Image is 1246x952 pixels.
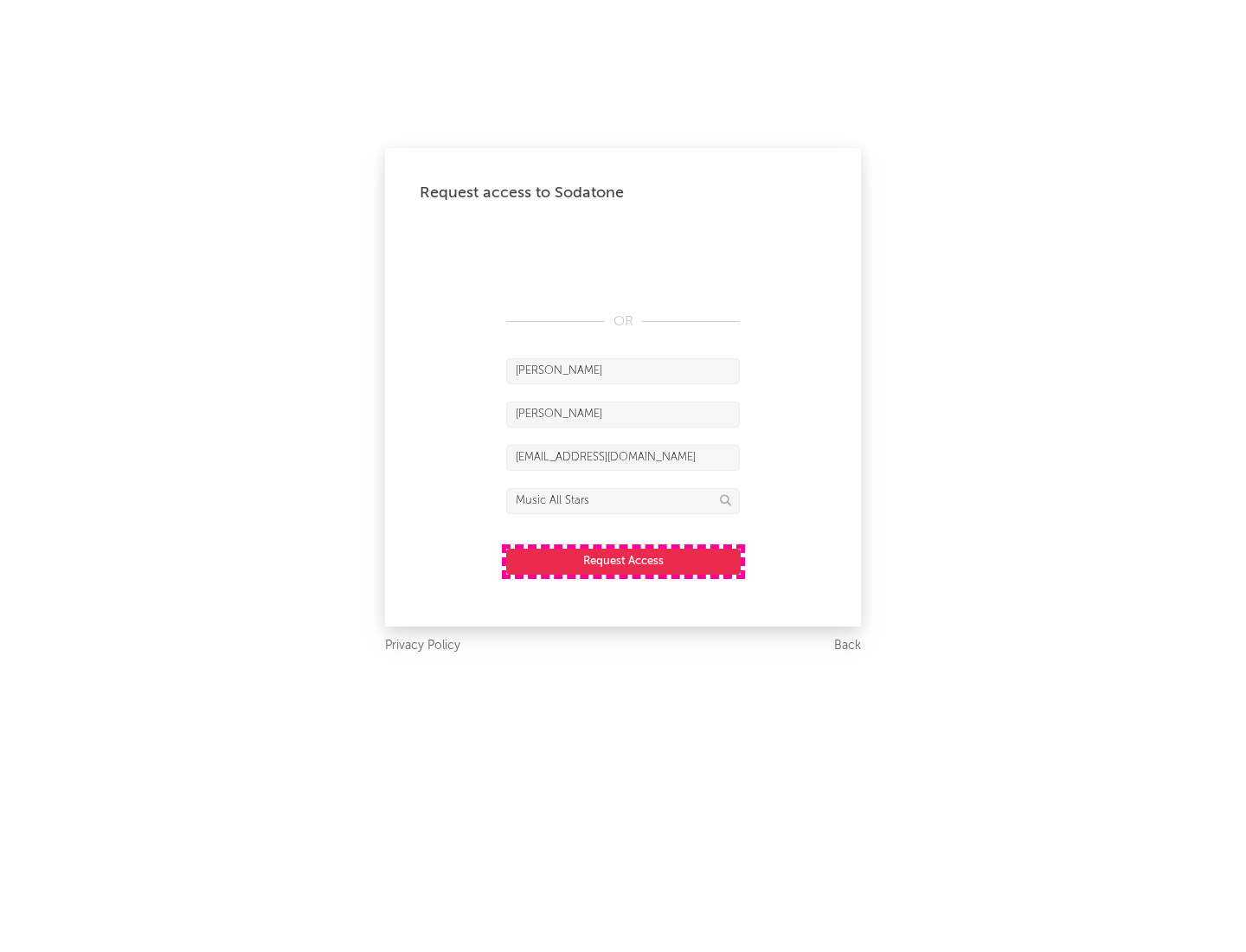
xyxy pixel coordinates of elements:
input: Division [506,488,740,514]
input: Email [506,445,740,471]
div: OR [506,312,740,332]
input: First Name [506,358,740,384]
a: Back [834,635,861,657]
button: Request Access [506,549,741,575]
input: Last Name [506,402,740,428]
a: Privacy Policy [385,635,460,657]
div: Request access to Sodatone [420,183,826,203]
